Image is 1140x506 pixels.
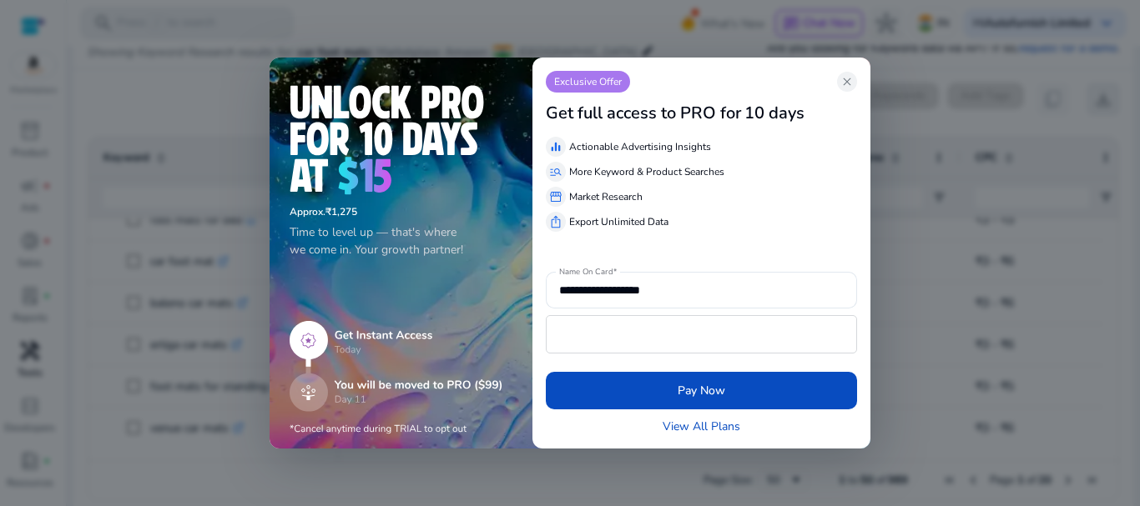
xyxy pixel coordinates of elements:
[549,190,562,203] span: storefront
[663,418,740,435] a: View All Plans
[546,71,630,93] p: Exclusive Offer
[290,206,512,218] h6: ₹1,275
[549,140,562,153] span: equalizer
[559,266,613,278] mat-label: Name On Card
[569,189,643,204] p: Market Research
[840,75,854,88] span: close
[569,214,668,229] p: Export Unlimited Data
[569,139,711,154] p: Actionable Advertising Insights
[549,215,562,228] span: ios_share
[678,382,725,399] span: Pay Now
[546,372,857,409] button: Pay Now
[569,164,724,179] p: More Keyword & Product Searches
[290,205,325,218] span: Approx.
[290,223,512,258] p: Time to level up — that's where we come in. Your growth partner!
[549,165,562,178] span: manage_search
[546,103,741,123] h3: Get full access to PRO for
[744,103,805,123] h3: 10 days
[555,318,848,351] iframe: Secure payment input frame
